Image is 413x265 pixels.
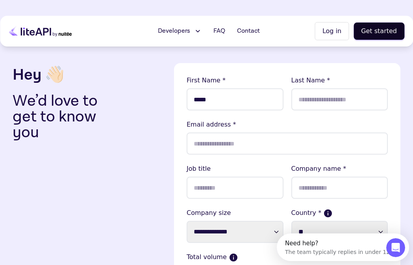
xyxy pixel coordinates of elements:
[158,26,190,36] span: Developers
[230,254,237,261] button: Current monthly volume your business makes in USD
[232,23,265,39] a: Contact
[8,13,117,21] div: The team typically replies in under 12h
[187,120,388,129] lable: Email address *
[291,164,388,174] lable: Company name *
[386,238,405,257] iframe: Intercom live chat
[277,233,409,261] iframe: Intercom live chat discovery launcher
[187,76,283,85] lable: First Name *
[3,3,140,25] div: Open Intercom Messenger
[187,208,283,218] label: Company size
[187,164,283,174] lable: Job title
[291,208,388,218] label: Country *
[8,7,117,13] div: Need help?
[13,63,168,87] h3: Hey 👋🏻
[315,22,349,40] button: Log in
[213,26,225,36] span: FAQ
[324,210,332,217] button: If more than one country, please select where the majority of your sales come from.
[13,93,121,140] p: We’d love to get to know you
[209,23,230,39] a: FAQ
[291,76,388,85] lable: Last Name *
[354,22,404,40] button: Get started
[237,26,260,36] span: Contact
[187,252,388,262] label: Total volume
[153,23,206,39] button: Developers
